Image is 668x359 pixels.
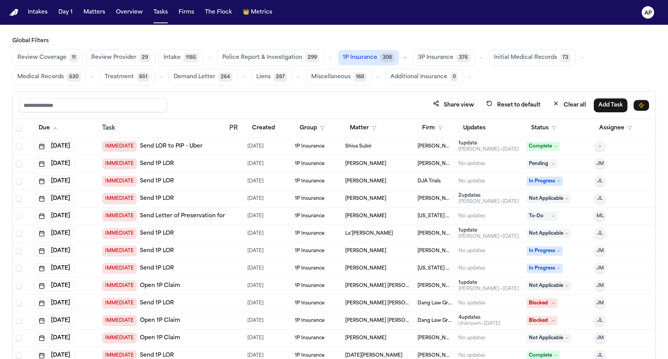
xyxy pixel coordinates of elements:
[494,54,557,62] span: Initial Medical Records
[105,73,134,81] span: Treatment
[428,98,479,112] button: Share view
[222,54,302,62] span: Police Report & Investigation
[9,9,19,16] a: Home
[91,54,136,62] span: Review Provider
[55,5,76,19] button: Day 1
[86,50,155,66] button: Review Provider29
[218,72,232,82] span: 264
[594,98,627,112] button: Add Task
[343,54,377,62] span: 1P Insurance
[202,5,235,19] button: The Flock
[354,72,366,82] span: 168
[174,73,215,81] span: Demand Letter
[560,53,571,62] span: 73
[100,69,155,85] button: Treatment651
[450,72,458,82] span: 0
[9,9,19,16] img: Finch Logo
[184,53,198,62] span: 1185
[489,50,576,66] button: Initial Medical Records73
[385,69,463,85] button: Additional Insurance0
[25,5,51,19] button: Intakes
[17,54,66,62] span: Review Coverage
[380,53,394,62] span: 308
[176,5,197,19] button: Firms
[150,5,171,19] button: Tasks
[457,53,470,62] span: 376
[311,73,351,81] span: Miscellaneous
[12,50,83,66] button: Review Coverage11
[338,50,399,65] button: 1P Insurance308
[306,69,371,85] button: Miscellaneous168
[413,50,475,66] button: 3P Insurance376
[113,5,146,19] button: Overview
[418,54,453,62] span: 3P Insurance
[80,5,108,19] button: Matters
[70,53,78,62] span: 11
[217,50,324,66] button: Police Report & Investigation299
[140,53,150,62] span: 29
[164,54,181,62] span: Intake
[67,72,81,82] span: 630
[256,73,271,81] span: Liens
[137,72,150,82] span: 651
[12,37,656,45] h3: Global Filters
[548,98,591,112] button: Clear all
[251,69,292,85] button: Liens287
[390,73,447,81] span: Additional Insurance
[305,53,319,62] span: 299
[240,5,275,19] button: crownMetrics
[158,50,203,66] button: Intake1185
[169,69,237,85] button: Demand Letter264
[634,100,649,111] button: Immediate Task
[12,69,86,85] button: Medical Records630
[482,98,545,112] button: Reset to default
[17,73,64,81] span: Medical Records
[274,72,287,82] span: 287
